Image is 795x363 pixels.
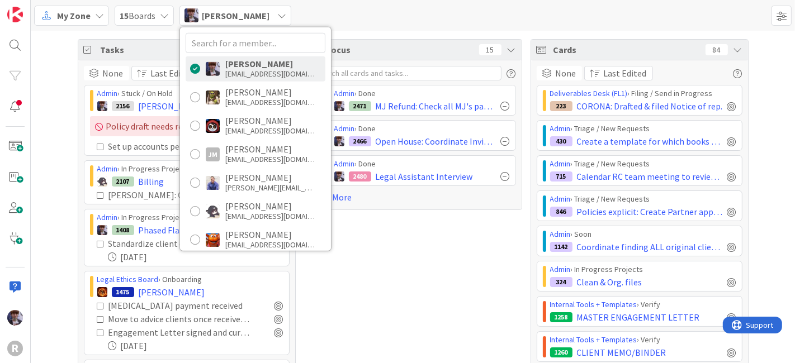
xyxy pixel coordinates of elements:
[550,277,572,287] div: 324
[550,242,572,252] div: 1142
[97,274,283,285] div: › Onboarding
[120,10,129,21] b: 15
[139,175,164,188] span: Billing
[97,212,118,222] a: Admin
[139,285,205,299] span: [PERSON_NAME]
[550,312,572,322] div: 1258
[550,207,572,217] div: 846
[553,43,700,56] span: Cards
[225,116,315,126] div: [PERSON_NAME]
[225,173,315,183] div: [PERSON_NAME]
[310,190,516,204] a: Show More
[206,204,220,218] img: KN
[334,171,344,181] img: ML
[206,61,220,75] img: ML
[57,9,91,22] span: My Zone
[225,69,315,79] div: [EMAIL_ADDRESS][DOMAIN_NAME]
[184,8,198,22] img: ML
[225,87,315,97] div: [PERSON_NAME]
[206,147,220,161] div: JM
[550,88,736,99] div: › Filing / Send in Progress
[577,311,700,324] span: MASTER ENGAGEMENT LETTER
[706,44,728,55] div: 84
[97,88,118,98] a: Admin
[225,240,315,250] div: [EMAIL_ADDRESS][DOMAIN_NAME]
[550,171,572,181] div: 715
[7,341,23,356] div: R
[202,9,269,22] span: [PERSON_NAME]
[131,66,200,80] button: Last Edited
[225,154,315,164] div: [EMAIL_ADDRESS][DOMAIN_NAME]
[139,223,283,237] span: Phased Flat Fee Transition (Phase 1: Paid Consultation)
[550,335,637,345] a: Internal Tools + Templates
[550,334,736,346] div: › Verify
[584,66,653,80] button: Last Edited
[334,136,344,146] img: ML
[225,183,315,193] div: [PERSON_NAME][EMAIL_ADDRESS][DOMAIN_NAME]
[550,347,572,357] div: 1260
[334,101,344,111] img: ML
[550,299,736,311] div: › Verify
[310,66,501,80] input: Search all cards and tasks...
[108,299,250,312] div: [MEDICAL_DATA] payment received
[577,275,642,289] span: Clean & Org. files
[97,101,107,111] img: ML
[97,88,283,99] div: › Stuck / On Hold
[376,135,496,148] span: Open House: Coordinate Invitations sent through Lawmatics Campaign - cards in the email body
[550,158,736,170] div: › Triage / New Requests
[550,123,736,135] div: › Triage / New Requests
[97,274,159,284] a: Legal Ethics Board
[604,66,647,80] span: Last Edited
[334,123,510,135] div: › Done
[577,170,723,183] span: Calendar RC team meeting to review using electronic exhibits once TRW completed [PERSON_NAME] clo...
[550,88,628,98] a: Deliverables Desk (FL1)
[120,9,155,22] span: Boards
[556,66,576,80] span: None
[550,228,736,240] div: › Soon
[225,201,315,211] div: [PERSON_NAME]
[112,101,134,111] div: 2156
[550,194,571,204] a: Admin
[376,170,473,183] span: Legal Assistant Interview
[23,2,51,15] span: Support
[334,88,510,99] div: › Done
[550,299,637,309] a: Internal Tools + Templates
[108,326,250,339] div: Engagement Letter signed and curated
[108,250,283,264] div: [DATE]
[334,158,510,170] div: › Done
[108,188,250,202] div: [PERSON_NAME]: Contingent Fee Agreement (likely) > Update once terms clear
[97,212,283,223] div: › In Progress Projects
[479,44,501,55] div: 15
[206,232,220,246] img: KA
[225,144,315,154] div: [PERSON_NAME]
[7,7,23,22] img: Visit kanbanzone.com
[97,164,118,174] a: Admin
[108,312,250,326] div: Move to advice clients once received [MEDICAL_DATA]
[349,171,371,181] div: 2480
[550,264,571,274] a: Admin
[97,176,107,187] img: KN
[97,225,107,235] img: ML
[206,175,220,189] img: JG
[225,211,315,221] div: [EMAIL_ADDRESS][DOMAIN_NAME]
[90,116,283,136] div: Policy draft needs review
[225,97,315,107] div: [EMAIL_ADDRESS][DOMAIN_NAME]
[112,176,134,187] div: 2107
[577,346,666,359] span: CLIENT MEMO/BINDER
[334,123,355,133] a: Admin
[108,339,283,352] div: [DATE]
[108,140,238,153] div: Set up accounts per teams
[550,101,572,111] div: 223
[7,310,23,326] img: ML
[108,237,250,250] div: Standardize client document requests & implement to early in the process TWR and INC review curre...
[550,193,736,205] div: › Triage / New Requests
[550,123,571,133] a: Admin
[334,159,355,169] a: Admin
[112,225,134,235] div: 1408
[577,205,723,218] span: Policies explicit: Create Partner approved templates - fix eng. ltr to include where to send chec...
[327,43,470,56] span: Focus
[206,90,220,104] img: DG
[550,136,572,146] div: 430
[349,101,371,111] div: 2471
[101,43,247,56] span: Tasks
